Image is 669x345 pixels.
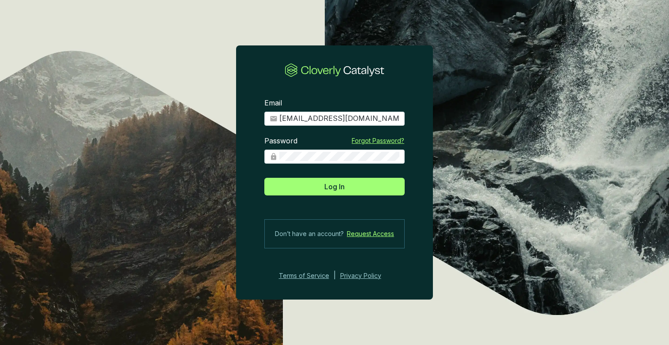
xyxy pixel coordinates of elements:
label: Password [264,136,297,146]
input: Password [279,152,399,161]
a: Request Access [347,229,394,239]
a: Terms of Service [276,270,329,281]
span: Log In [324,181,345,192]
label: Email [264,98,282,108]
a: Privacy Policy [340,270,393,281]
div: | [334,270,336,281]
input: Email [279,114,399,124]
button: Log In [264,178,405,195]
a: Forgot Password? [352,136,404,145]
span: Don’t have an account? [275,229,344,239]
